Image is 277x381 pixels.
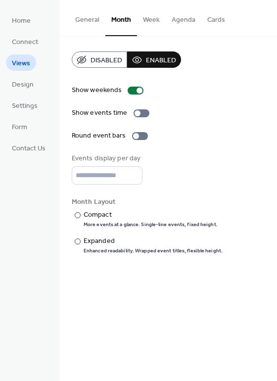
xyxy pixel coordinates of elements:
div: Show weekends [72,85,122,95]
div: Enhanced readability. Wrapped event titles, flexible height. [84,247,223,254]
a: Settings [6,97,44,113]
a: Views [6,54,36,71]
span: Contact Us [12,143,46,154]
div: Events display per day [72,153,140,164]
span: Enabled [146,55,176,66]
div: Show events time [72,108,128,118]
div: Expanded [84,236,221,246]
span: Form [12,122,27,133]
a: Design [6,76,40,92]
span: Home [12,16,31,26]
span: Settings [12,101,38,111]
div: More events at a glance. Single-line events, fixed height. [84,221,218,228]
span: Views [12,58,30,69]
button: Enabled [127,51,181,68]
a: Contact Us [6,140,51,156]
span: Disabled [91,55,122,66]
a: Home [6,12,37,28]
a: Form [6,118,33,135]
a: Connect [6,33,44,49]
button: Disabled [72,51,127,68]
div: Compact [84,210,216,220]
div: Month Layout [72,197,263,207]
div: Round event bars [72,131,126,141]
span: Connect [12,37,38,48]
span: Design [12,80,34,90]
